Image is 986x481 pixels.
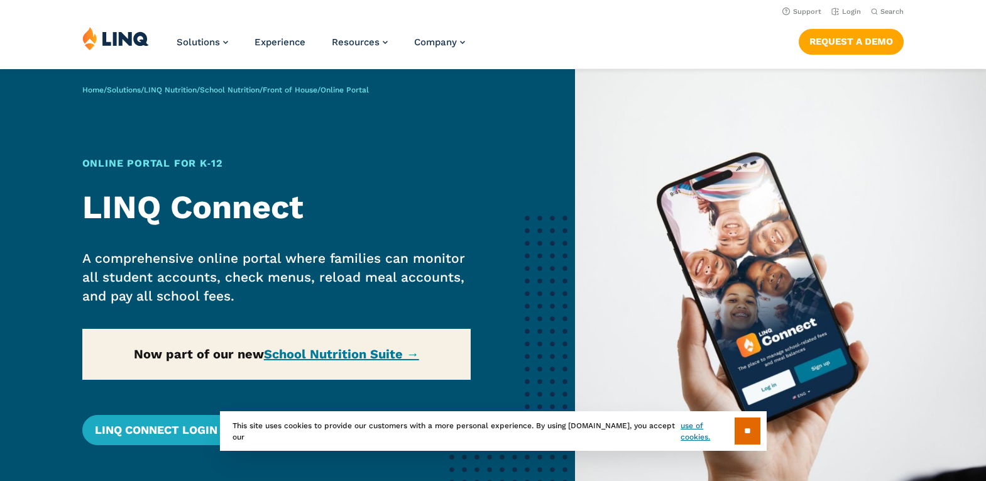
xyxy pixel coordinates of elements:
nav: Button Navigation [799,26,904,54]
a: Home [82,86,104,94]
a: LINQ Nutrition [144,86,197,94]
h1: Online Portal for K‑12 [82,156,471,171]
button: Open Search Bar [871,7,904,16]
a: Experience [255,36,305,48]
a: Solutions [107,86,141,94]
span: Resources [332,36,380,48]
span: / / / / / [82,86,369,94]
p: A comprehensive online portal where families can monitor all student accounts, check menus, reloa... [82,249,471,306]
a: use of cookies. [681,420,734,443]
div: This site uses cookies to provide our customers with a more personal experience. By using [DOMAIN... [220,411,767,451]
a: LINQ Connect Login [82,415,244,445]
a: Solutions [177,36,228,48]
nav: Primary Navigation [177,26,465,68]
a: Support [782,8,821,16]
strong: LINQ Connect [82,188,304,226]
a: Front of House [263,86,317,94]
a: Login [831,8,861,16]
span: Search [880,8,904,16]
img: LINQ | K‑12 Software [82,26,149,50]
a: Request a Demo [799,29,904,54]
a: School Nutrition [200,86,260,94]
span: Online Portal [320,86,369,94]
a: Resources [332,36,388,48]
span: Solutions [177,36,220,48]
strong: Now part of our new [134,346,419,362]
a: Company [414,36,465,48]
span: Company [414,36,457,48]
